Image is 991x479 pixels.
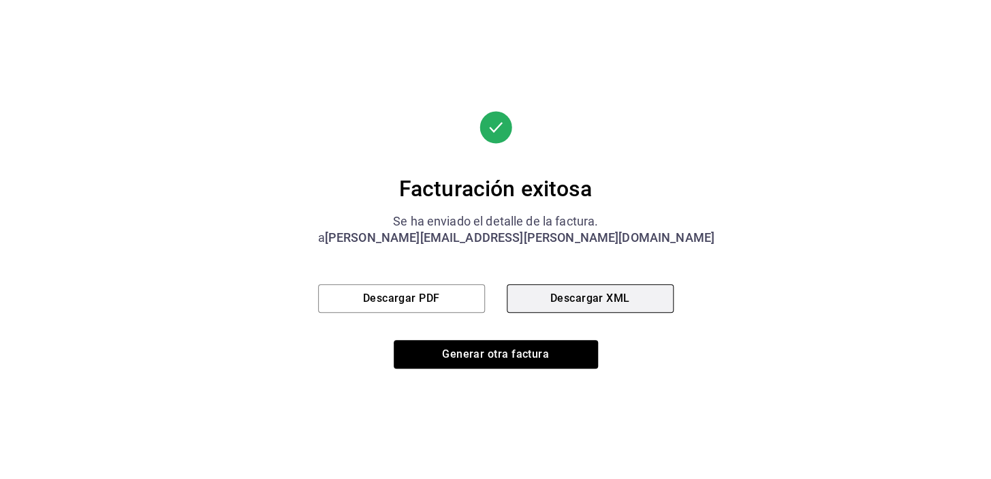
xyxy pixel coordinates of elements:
font: [PERSON_NAME][EMAIL_ADDRESS][PERSON_NAME][DOMAIN_NAME] [325,230,714,245]
button: Descargar PDF [318,284,485,313]
font: Generar otra factura [442,347,549,360]
font: a [318,230,325,245]
font: Se ha enviado el detalle de la factura. [393,214,598,228]
font: Descargar XML [550,292,630,305]
button: Descargar XML [507,284,674,313]
button: Generar otra factura [394,340,598,369]
font: Facturación exitosa [399,176,593,202]
font: Descargar PDF [363,292,440,305]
